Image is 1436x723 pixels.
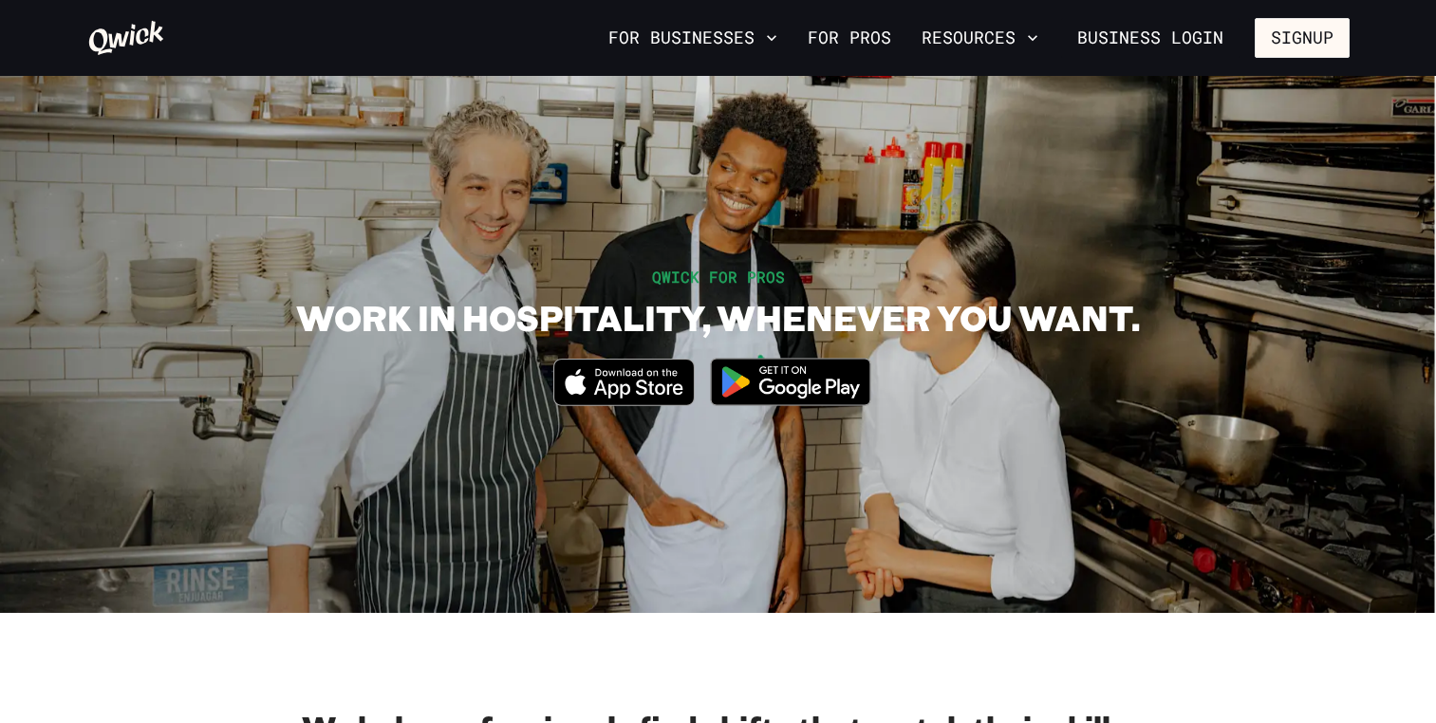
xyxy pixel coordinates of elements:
[652,267,785,287] span: QWICK FOR PROS
[800,22,899,54] a: For Pros
[601,22,785,54] button: For Businesses
[1255,18,1350,58] button: Signup
[1061,18,1240,58] a: Business Login
[553,390,696,410] a: Download on the App Store
[296,296,1140,339] h1: WORK IN HOSPITALITY, WHENEVER YOU WANT.
[914,22,1046,54] button: Resources
[699,346,883,417] img: Get it on Google Play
